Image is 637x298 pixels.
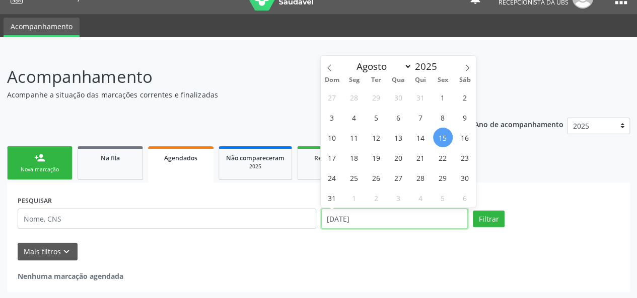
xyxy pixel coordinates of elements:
[409,77,432,83] span: Qui
[411,168,431,187] span: Agosto 28, 2025
[455,148,475,167] span: Agosto 23, 2025
[164,154,197,162] span: Agendados
[322,128,342,147] span: Agosto 10, 2025
[352,59,412,73] select: Month
[18,271,123,281] strong: Nenhuma marcação agendada
[389,188,408,208] span: Setembro 3, 2025
[18,193,52,209] label: PESQUISAR
[226,154,285,162] span: Não compareceram
[344,188,364,208] span: Setembro 1, 2025
[367,108,386,127] span: Agosto 5, 2025
[322,108,342,127] span: Agosto 3, 2025
[432,77,454,83] span: Sex
[18,243,78,260] button: Mais filtroskeyboard_arrow_down
[367,128,386,147] span: Agosto 12, 2025
[455,128,475,147] span: Agosto 16, 2025
[433,188,453,208] span: Setembro 5, 2025
[389,148,408,167] span: Agosto 20, 2025
[322,87,342,107] span: Julho 27, 2025
[61,246,72,257] i: keyboard_arrow_down
[412,60,445,73] input: Year
[433,128,453,147] span: Agosto 15, 2025
[322,168,342,187] span: Agosto 24, 2025
[101,154,120,162] span: Na fila
[322,188,342,208] span: Agosto 31, 2025
[389,168,408,187] span: Agosto 27, 2025
[389,87,408,107] span: Julho 30, 2025
[305,163,355,170] div: 2025
[433,108,453,127] span: Agosto 8, 2025
[367,148,386,167] span: Agosto 19, 2025
[314,154,345,162] span: Resolvidos
[411,87,431,107] span: Julho 31, 2025
[387,77,409,83] span: Qua
[367,87,386,107] span: Julho 29, 2025
[18,209,316,229] input: Nome, CNS
[473,211,505,228] button: Filtrar
[7,64,443,89] p: Acompanhamento
[34,152,45,163] div: person_add
[15,166,65,173] div: Nova marcação
[455,168,475,187] span: Agosto 30, 2025
[7,89,443,100] p: Acompanhe a situação das marcações correntes e finalizadas
[322,148,342,167] span: Agosto 17, 2025
[455,188,475,208] span: Setembro 6, 2025
[455,87,475,107] span: Agosto 2, 2025
[344,148,364,167] span: Agosto 18, 2025
[411,108,431,127] span: Agosto 7, 2025
[365,77,387,83] span: Ter
[433,168,453,187] span: Agosto 29, 2025
[454,77,476,83] span: Sáb
[411,188,431,208] span: Setembro 4, 2025
[367,188,386,208] span: Setembro 2, 2025
[344,168,364,187] span: Agosto 25, 2025
[321,77,343,83] span: Dom
[455,108,475,127] span: Agosto 9, 2025
[411,128,431,147] span: Agosto 14, 2025
[389,128,408,147] span: Agosto 13, 2025
[411,148,431,167] span: Agosto 21, 2025
[389,108,408,127] span: Agosto 6, 2025
[344,108,364,127] span: Agosto 4, 2025
[433,148,453,167] span: Agosto 22, 2025
[433,87,453,107] span: Agosto 1, 2025
[343,77,365,83] span: Seg
[474,118,563,130] p: Ano de acompanhamento
[367,168,386,187] span: Agosto 26, 2025
[344,128,364,147] span: Agosto 11, 2025
[4,18,80,37] a: Acompanhamento
[226,163,285,170] div: 2025
[344,87,364,107] span: Julho 28, 2025
[321,209,468,229] input: Selecione um intervalo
